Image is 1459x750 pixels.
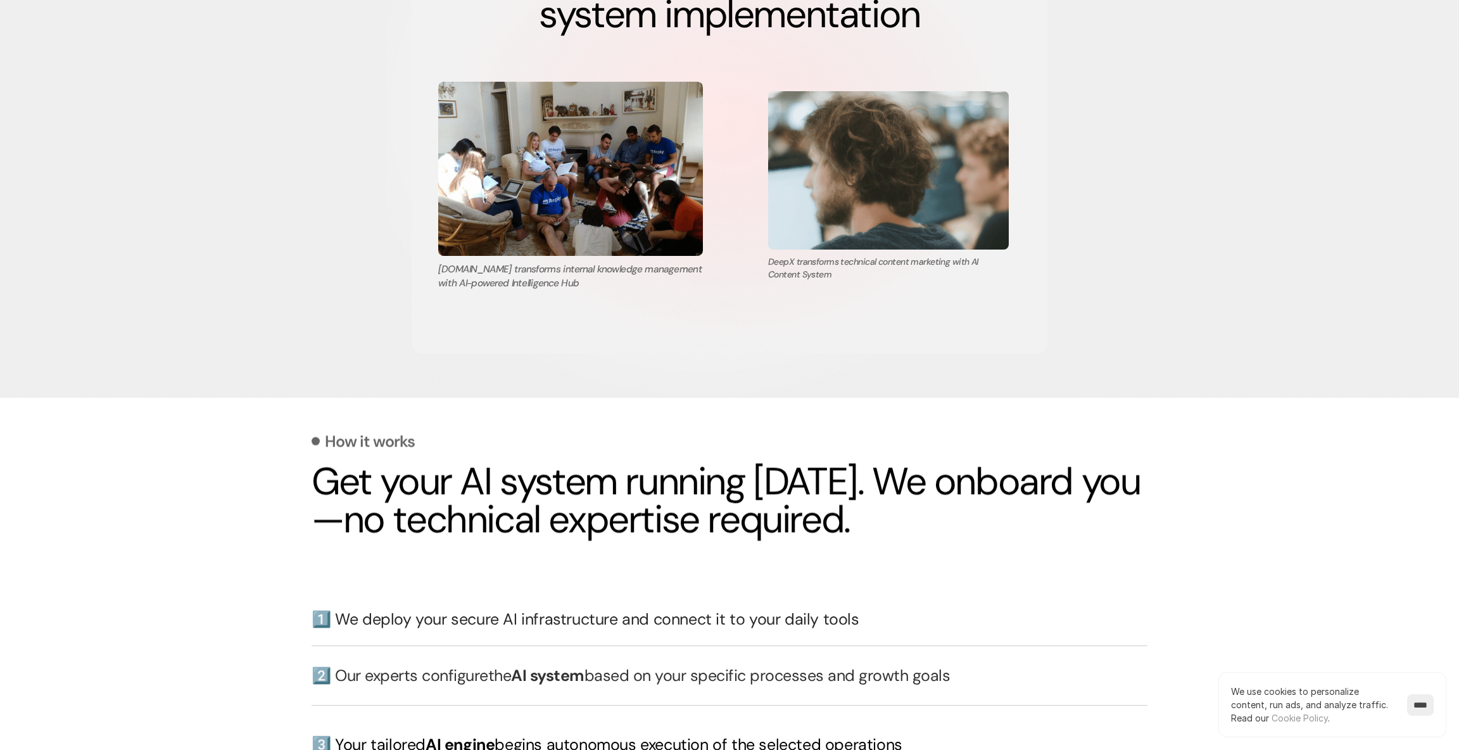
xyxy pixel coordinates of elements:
p: We use cookies to personalize content, run ads, and analyze traffic. [1231,685,1394,725]
a: [DOMAIN_NAME] transforms internal knowledge management with AI-powered Intelligence Hub [396,55,745,317]
span: Read our . [1231,713,1330,723]
p: DeepX transforms technical content marketing with AI Content System [768,256,1009,281]
p: How it works [325,433,415,449]
h2: Get your AI system running [DATE]. We onboard you—no technical expertise required. [312,462,1147,538]
a: Cookie Policy [1272,713,1328,723]
strong: AI system [511,665,584,686]
h3: 2️⃣ Our experts configure based on your specific processes and growth goals [312,664,1147,687]
strong: the [488,665,512,686]
p: [DOMAIN_NAME] transforms internal knowledge management with AI-powered Intelligence Hub [438,263,703,290]
a: DeepX transforms technical content marketing with AI Content System [729,67,1047,305]
h3: 1️⃣ We deploy your secure AI infrastructure and connect it to your daily tools [312,608,1147,630]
